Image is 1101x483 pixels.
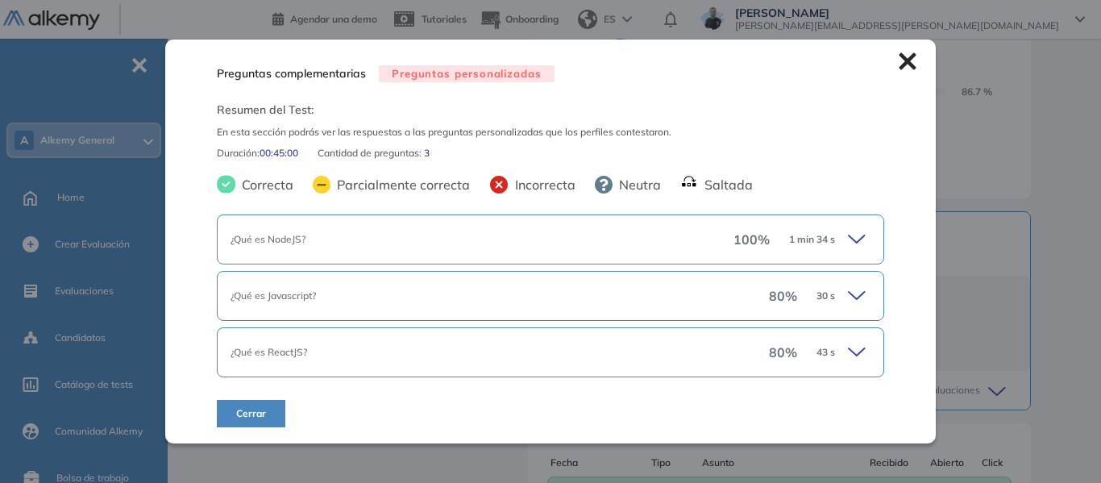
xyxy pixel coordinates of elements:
[217,65,366,82] span: Preguntas complementarias
[231,346,307,358] span: ¿Qué es ReactJS?
[235,175,293,194] span: Correcta
[1020,406,1101,483] iframe: Chat Widget
[733,230,770,249] span: 100 %
[217,146,260,160] span: Duración :
[236,406,266,421] span: Cerrar
[217,125,884,139] span: En esta sección podrás ver las respuestas a las preguntas personalizadas que los perfiles contest...
[769,343,797,362] span: 80 %
[424,146,430,160] span: 3
[217,102,884,119] span: Resumen del Test:
[330,175,470,194] span: Parcialmente correcta
[231,233,305,245] span: ¿Qué es NodeJS?
[789,232,835,247] span: 1 min 34 s
[260,146,298,160] span: 00:45:00
[509,175,575,194] span: Incorrecta
[769,286,797,306] span: 80 %
[217,400,285,427] button: Cerrar
[816,289,835,303] span: 30 s
[1020,406,1101,483] div: Widget de chat
[816,345,835,360] span: 43 s
[613,175,661,194] span: Neutra
[318,146,424,160] span: Cantidad de preguntas:
[379,65,555,82] span: Preguntas personalizadas
[698,175,753,194] span: Saltada
[231,289,316,302] span: ¿Qué es Javascript?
